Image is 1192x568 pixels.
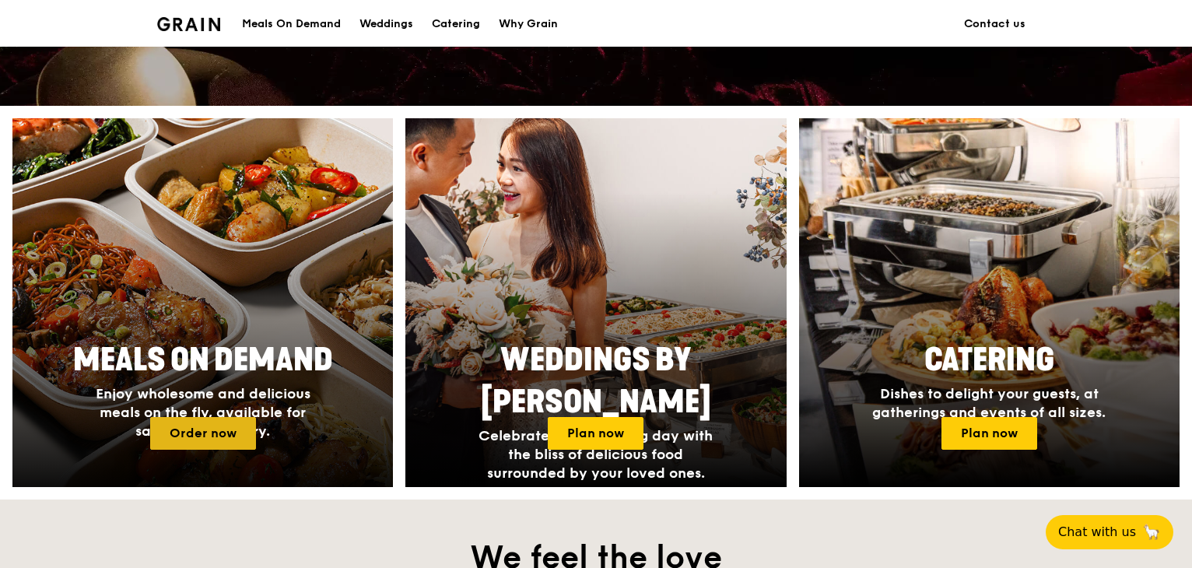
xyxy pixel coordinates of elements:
[872,385,1106,421] span: Dishes to delight your guests, at gatherings and events of all sizes.
[924,342,1054,379] span: Catering
[405,118,786,487] img: weddings-card.4f3003b8.jpg
[1058,523,1136,542] span: Chat with us
[96,385,310,440] span: Enjoy wholesome and delicious meals on the fly, available for same-day delivery.
[489,1,567,47] a: Why Grain
[350,1,422,47] a: Weddings
[422,1,489,47] a: Catering
[432,1,480,47] div: Catering
[479,427,713,482] span: Celebrate your wedding day with the bliss of delicious food surrounded by your loved ones.
[157,17,220,31] img: Grain
[481,342,711,421] span: Weddings by [PERSON_NAME]
[941,417,1037,450] a: Plan now
[955,1,1035,47] a: Contact us
[12,118,393,487] a: Meals On DemandEnjoy wholesome and delicious meals on the fly, available for same-day delivery.Or...
[405,118,786,487] a: Weddings by [PERSON_NAME]Celebrate your wedding day with the bliss of delicious food surrounded b...
[499,1,558,47] div: Why Grain
[1046,515,1173,549] button: Chat with us🦙
[150,417,256,450] a: Order now
[242,1,341,47] div: Meals On Demand
[359,1,413,47] div: Weddings
[1142,523,1161,542] span: 🦙
[548,417,643,450] a: Plan now
[799,118,1180,487] img: catering-card.e1cfaf3e.jpg
[799,118,1180,487] a: CateringDishes to delight your guests, at gatherings and events of all sizes.Plan now
[73,342,333,379] span: Meals On Demand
